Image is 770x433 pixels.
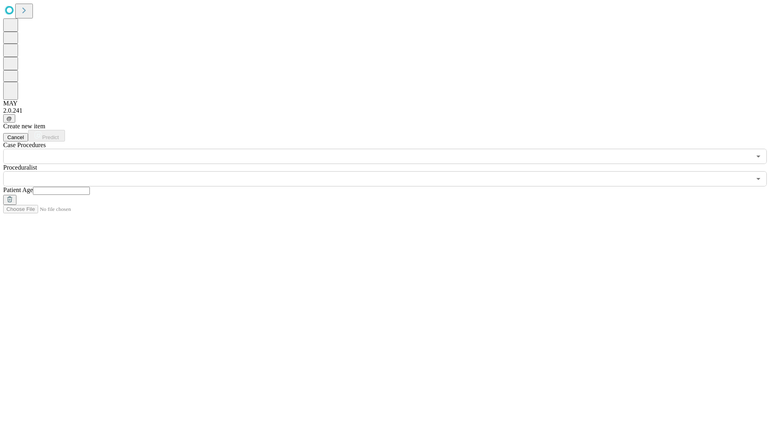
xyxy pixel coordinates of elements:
[3,114,15,123] button: @
[42,134,59,140] span: Predict
[3,123,45,129] span: Create new item
[3,107,767,114] div: 2.0.241
[3,100,767,107] div: MAY
[3,133,28,142] button: Cancel
[3,186,33,193] span: Patient Age
[3,142,46,148] span: Scheduled Procedure
[6,115,12,121] span: @
[753,151,764,162] button: Open
[7,134,24,140] span: Cancel
[3,164,37,171] span: Proceduralist
[753,173,764,184] button: Open
[28,130,65,142] button: Predict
